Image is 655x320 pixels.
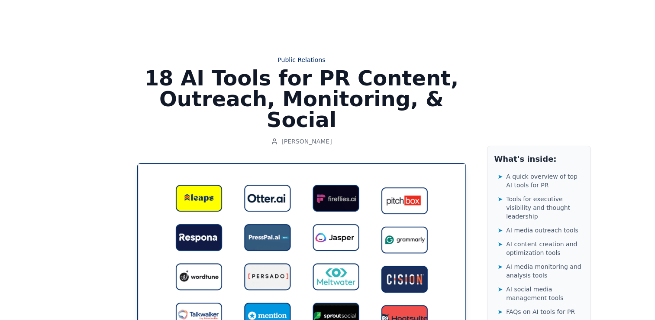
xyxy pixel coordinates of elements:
h2: What's inside: [494,153,584,165]
span: ➤ [498,285,503,294]
a: [PERSON_NAME] [271,137,332,146]
a: ➤AI media monitoring and analysis tools [498,261,584,281]
span: AI media outreach tools [506,226,578,235]
span: ➤ [498,172,503,181]
span: [PERSON_NAME] [281,137,332,146]
a: ➤AI social media management tools [498,283,584,304]
span: FAQs on AI tools for PR [506,307,575,316]
span: ➤ [498,262,503,271]
span: AI media monitoring and analysis tools [506,262,583,280]
a: ➤AI content creation and optimization tools [498,238,584,259]
span: Tools for executive visibility and thought leadership [506,195,583,221]
a: ➤A quick overview of top AI tools for PR [498,170,584,191]
span: ➤ [498,240,503,248]
span: ➤ [498,226,503,235]
span: A quick overview of top AI tools for PR [506,172,583,189]
span: ➤ [498,195,503,203]
span: ➤ [498,307,503,316]
a: Public Relations [137,56,466,64]
span: AI social media management tools [506,285,583,302]
a: ➤FAQs on AI tools for PR [498,306,584,318]
a: ➤Tools for executive visibility and thought leadership [498,193,584,222]
h1: 18 AI Tools for PR Content, Outreach, Monitoring, & Social [137,68,466,130]
a: ➤AI media outreach tools [498,224,584,236]
span: AI content creation and optimization tools [506,240,583,257]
